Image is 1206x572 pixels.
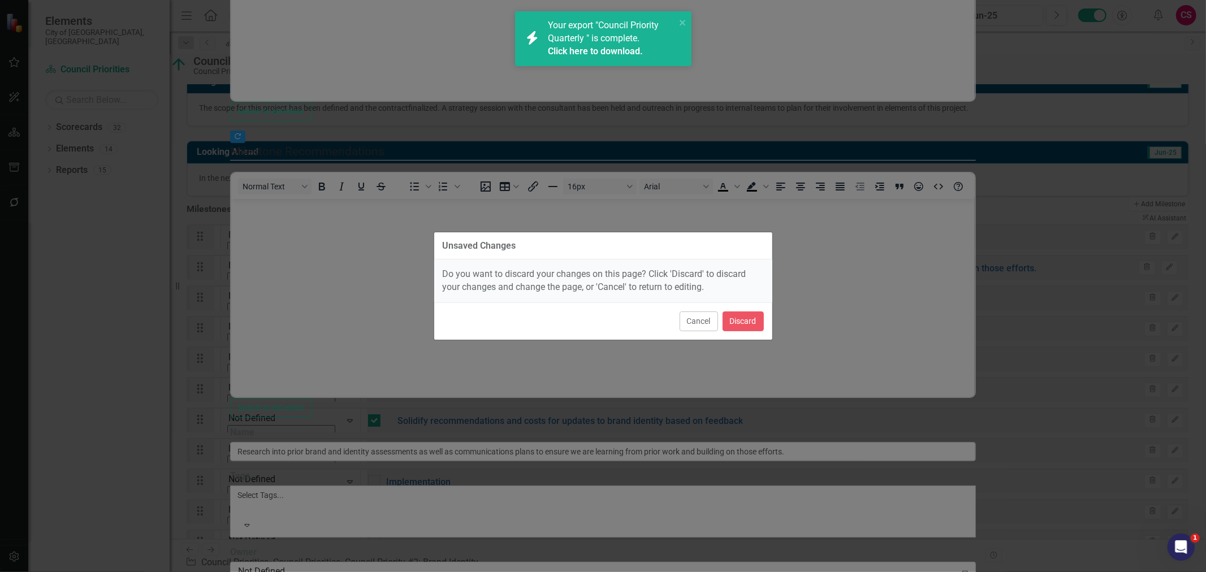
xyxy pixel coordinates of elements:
button: Cancel [680,311,718,331]
iframe: Intercom live chat [1168,534,1195,561]
button: Discard [723,311,764,331]
span: 1 [1191,534,1200,543]
div: Unsaved Changes [443,241,516,251]
div: Do you want to discard your changes on this page? Click 'Discard' to discard your changes and cha... [434,259,772,302]
button: close [679,16,687,29]
a: Click here to download. [548,46,643,57]
span: Your export "Council Priority Quarterly " is complete. [548,20,673,58]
